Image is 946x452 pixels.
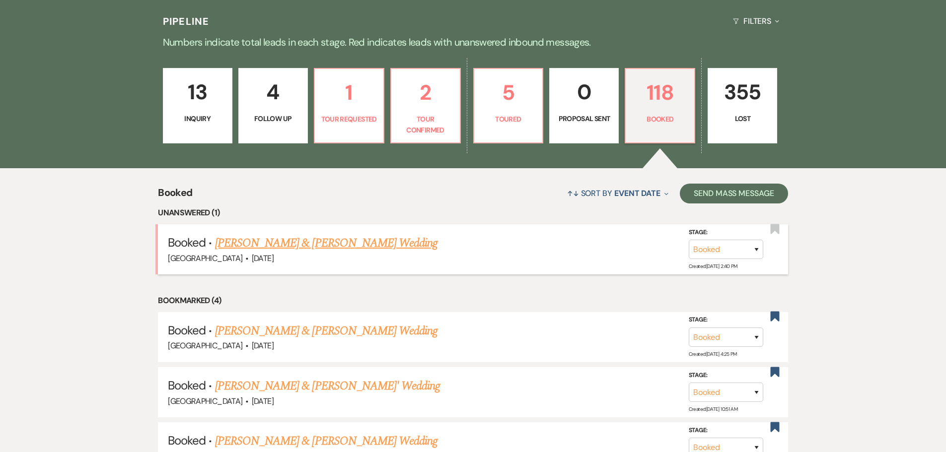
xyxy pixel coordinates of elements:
[397,114,454,136] p: Tour Confirmed
[729,8,783,34] button: Filters
[689,227,763,238] label: Stage:
[169,75,226,109] p: 13
[252,340,274,351] span: [DATE]
[708,68,777,143] a: 355Lost
[556,75,612,109] p: 0
[689,263,737,269] span: Created: [DATE] 2:40 PM
[163,68,232,143] a: 13Inquiry
[168,378,206,393] span: Booked
[714,113,771,124] p: Lost
[614,188,660,198] span: Event Date
[314,68,384,143] a: 1Tour Requested
[168,396,242,406] span: [GEOGRAPHIC_DATA]
[169,113,226,124] p: Inquiry
[252,253,274,263] span: [DATE]
[632,76,688,109] p: 118
[168,253,242,263] span: [GEOGRAPHIC_DATA]
[480,114,537,125] p: Toured
[567,188,579,198] span: ↑↓
[168,235,206,250] span: Booked
[689,406,737,412] span: Created: [DATE] 10:51 AM
[158,185,192,206] span: Booked
[215,322,437,340] a: [PERSON_NAME] & [PERSON_NAME] Wedding
[245,75,301,109] p: 4
[215,377,440,395] a: [PERSON_NAME] & [PERSON_NAME]' Wedding
[473,68,544,143] a: 5Toured
[390,68,461,143] a: 2Tour Confirmed
[689,425,763,436] label: Stage:
[480,76,537,109] p: 5
[163,14,210,28] h3: Pipeline
[158,206,788,219] li: Unanswered (1)
[158,294,788,307] li: Bookmarked (4)
[632,114,688,125] p: Booked
[168,340,242,351] span: [GEOGRAPHIC_DATA]
[556,113,612,124] p: Proposal Sent
[549,68,619,143] a: 0Proposal Sent
[625,68,695,143] a: 118Booked
[252,396,274,406] span: [DATE]
[245,113,301,124] p: Follow Up
[680,184,788,203] button: Send Mass Message
[714,75,771,109] p: 355
[116,34,831,50] p: Numbers indicate total leads in each stage. Red indicates leads with unanswered inbound messages.
[168,323,206,338] span: Booked
[168,433,206,448] span: Booked
[689,315,763,325] label: Stage:
[238,68,308,143] a: 4Follow Up
[321,114,377,125] p: Tour Requested
[215,234,437,252] a: [PERSON_NAME] & [PERSON_NAME] Wedding
[689,351,737,357] span: Created: [DATE] 4:25 PM
[397,76,454,109] p: 2
[689,370,763,381] label: Stage:
[215,432,437,450] a: [PERSON_NAME] & [PERSON_NAME] Wedding
[321,76,377,109] p: 1
[563,180,672,206] button: Sort By Event Date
